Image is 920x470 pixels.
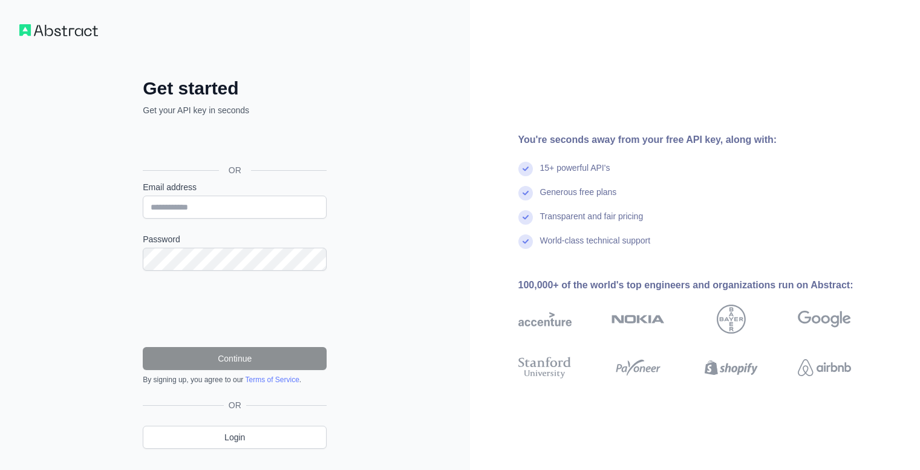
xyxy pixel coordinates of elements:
div: You're seconds away from your free API key, along with: [518,133,890,147]
p: Get your API key in seconds [143,104,327,116]
button: Continue [143,347,327,370]
img: nokia [612,305,665,334]
div: By signing up, you agree to our . [143,375,327,385]
img: stanford university [518,354,572,381]
img: bayer [717,305,746,334]
h2: Get started [143,78,327,99]
a: Login [143,426,327,449]
div: Generous free plans [540,186,617,210]
span: OR [224,399,246,411]
label: Email address [143,181,327,193]
a: Terms of Service [245,376,299,384]
img: check mark [518,162,533,176]
label: Password [143,233,327,245]
span: OR [219,164,251,176]
div: World-class technical support [540,234,651,259]
img: accenture [518,305,572,334]
iframe: reCAPTCHA [143,285,327,333]
img: check mark [518,210,533,225]
div: Transparent and fair pricing [540,210,644,234]
div: 100,000+ of the world's top engineers and organizations run on Abstract: [518,278,890,293]
img: check mark [518,186,533,200]
img: payoneer [612,354,665,381]
img: airbnb [798,354,851,381]
img: google [798,305,851,334]
img: Workflow [19,24,98,36]
iframe: Sign in with Google Button [137,130,330,156]
img: shopify [705,354,758,381]
div: 15+ powerful API's [540,162,610,186]
img: check mark [518,234,533,249]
